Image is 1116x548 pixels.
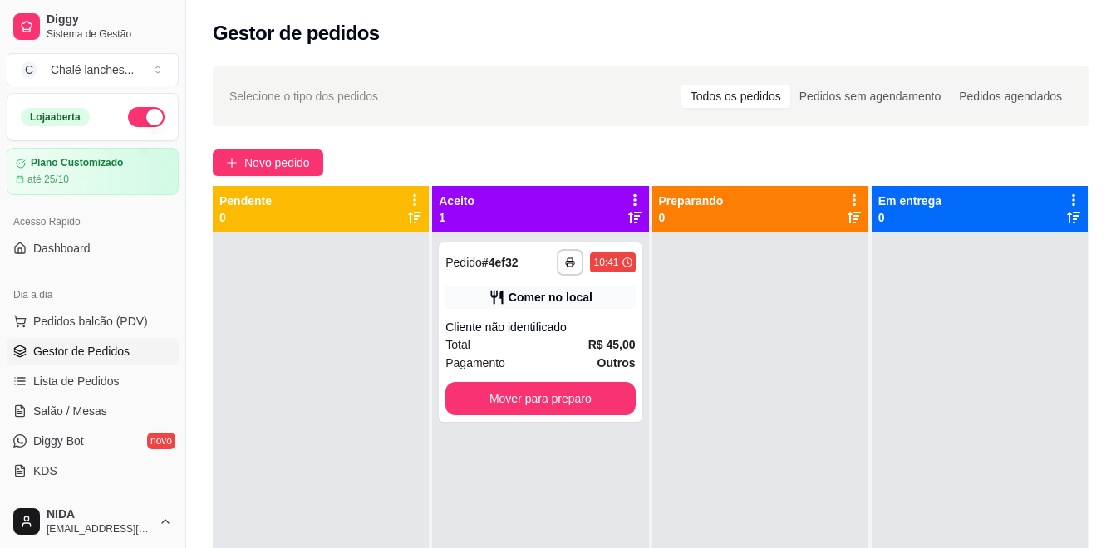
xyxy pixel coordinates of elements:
[27,173,69,186] article: até 25/10
[33,313,148,330] span: Pedidos balcão (PDV)
[51,61,134,78] div: Chalé lanches ...
[128,107,165,127] button: Alterar Status
[244,154,310,172] span: Novo pedido
[47,522,152,536] span: [EMAIL_ADDRESS][DOMAIN_NAME]
[7,428,179,454] a: Diggy Botnovo
[47,507,152,522] span: NIDA
[229,87,378,105] span: Selecione o tipo dos pedidos
[21,61,37,78] span: C
[219,209,272,226] p: 0
[213,20,380,46] h2: Gestor de pedidos
[588,338,636,351] strong: R$ 45,00
[681,85,790,108] div: Todos os pedidos
[33,240,91,257] span: Dashboard
[7,398,179,424] a: Salão / Mesas
[878,193,941,209] p: Em entrega
[47,27,172,41] span: Sistema de Gestão
[7,457,179,484] a: KDS
[33,403,107,419] span: Salão / Mesas
[445,335,470,354] span: Total
[445,382,635,415] button: Mover para preparo
[878,209,941,226] p: 0
[7,208,179,235] div: Acesso Rápido
[7,53,179,86] button: Select a team
[439,193,474,209] p: Aceito
[445,354,505,372] span: Pagamento
[659,193,724,209] p: Preparando
[31,157,123,169] article: Plano Customizado
[213,149,323,176] button: Novo pedido
[445,256,482,269] span: Pedido
[33,373,120,389] span: Lista de Pedidos
[790,85,950,108] div: Pedidos sem agendamento
[7,281,179,308] div: Dia a dia
[7,148,179,195] a: Plano Customizadoaté 25/10
[7,308,179,335] button: Pedidos balcão (PDV)
[482,256,519,269] strong: # 4ef32
[21,108,90,126] div: Loja aberta
[439,209,474,226] p: 1
[33,343,130,360] span: Gestor de Pedidos
[7,7,179,46] a: DiggySistema de Gestão
[950,85,1071,108] div: Pedidos agendados
[33,462,57,479] span: KDS
[597,356,636,369] strong: Outros
[226,157,238,169] span: plus
[7,502,179,541] button: NIDA[EMAIL_ADDRESS][DOMAIN_NAME]
[593,256,618,269] div: 10:41
[47,12,172,27] span: Diggy
[219,193,272,209] p: Pendente
[509,289,592,306] div: Comer no local
[7,368,179,394] a: Lista de Pedidos
[445,319,635,335] div: Cliente não identificado
[7,338,179,365] a: Gestor de Pedidos
[33,433,84,449] span: Diggy Bot
[659,209,724,226] p: 0
[7,235,179,262] a: Dashboard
